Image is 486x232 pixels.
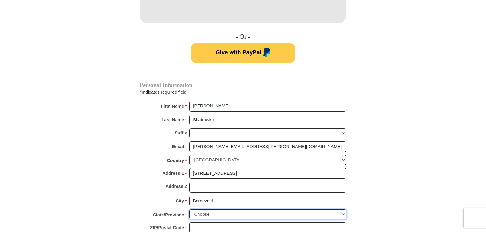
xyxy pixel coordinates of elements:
[140,83,346,88] h4: Personal Information
[172,142,184,151] strong: Email
[167,156,184,165] strong: Country
[153,210,184,219] strong: State/Province
[161,102,184,111] strong: First Name
[150,223,184,232] strong: ZIP/Postal Code
[163,169,184,178] strong: Address 1
[261,48,271,58] img: paypal
[140,33,346,41] h4: - Or -
[162,115,184,124] strong: Last Name
[191,43,295,63] button: Give with PayPal
[175,128,187,137] strong: Suffix
[215,49,261,56] span: Give with PayPal
[176,196,184,205] strong: City
[140,88,346,96] div: Indicates required field
[165,182,187,191] strong: Address 2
